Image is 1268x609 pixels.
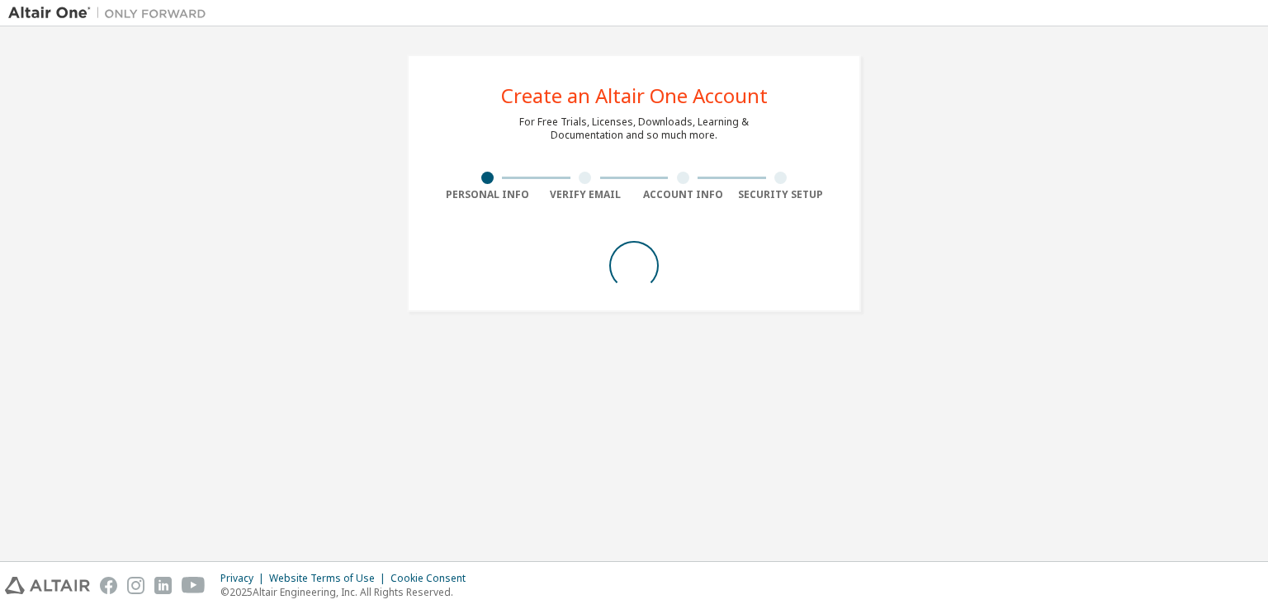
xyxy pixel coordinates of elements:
img: youtube.svg [182,577,206,594]
div: Account Info [634,188,732,201]
div: Verify Email [537,188,635,201]
div: Cookie Consent [390,572,475,585]
img: altair_logo.svg [5,577,90,594]
div: Website Terms of Use [269,572,390,585]
div: For Free Trials, Licenses, Downloads, Learning & Documentation and so much more. [519,116,749,142]
div: Create an Altair One Account [501,86,768,106]
div: Personal Info [438,188,537,201]
img: linkedin.svg [154,577,172,594]
img: instagram.svg [127,577,144,594]
div: Security Setup [732,188,830,201]
div: Privacy [220,572,269,585]
img: Altair One [8,5,215,21]
p: © 2025 Altair Engineering, Inc. All Rights Reserved. [220,585,475,599]
img: facebook.svg [100,577,117,594]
